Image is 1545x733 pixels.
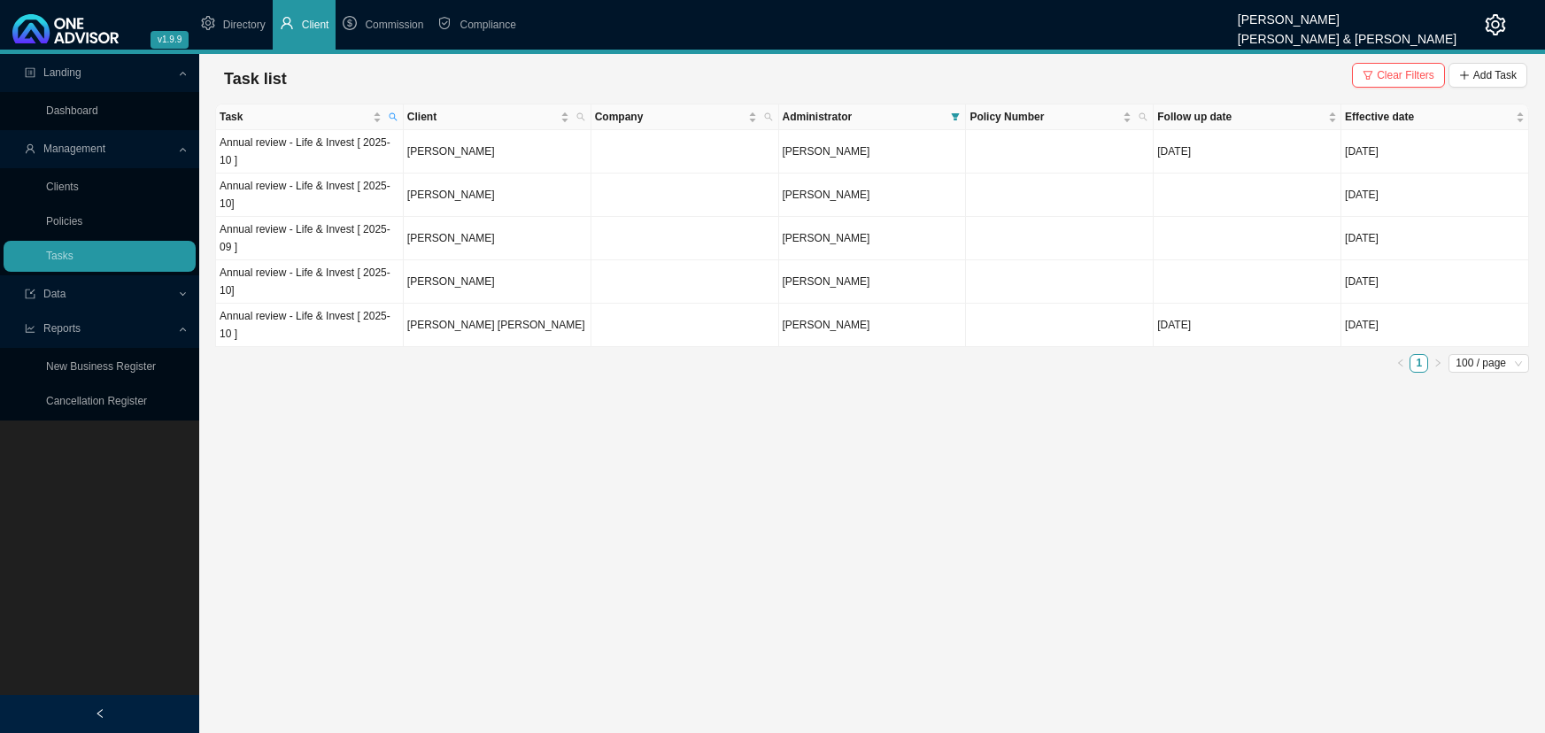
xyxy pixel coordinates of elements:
span: Effective date [1345,108,1512,126]
span: user [280,16,294,30]
th: Policy Number [966,104,1154,130]
th: Follow up date [1154,104,1341,130]
span: Compliance [460,19,515,31]
span: dollar [343,16,357,30]
span: search [385,104,401,129]
td: [DATE] [1341,217,1529,260]
span: v1.9.9 [151,31,189,49]
span: Task list [224,70,287,88]
td: Annual review - Life & Invest [ 2025-10 ] [216,130,404,174]
span: filter [947,104,963,129]
span: Landing [43,66,81,79]
th: Company [591,104,779,130]
span: Commission [365,19,423,31]
a: Policies [46,215,82,228]
span: Clear Filters [1377,66,1434,84]
div: Page Size [1448,354,1529,373]
span: filter [951,112,960,121]
td: [PERSON_NAME] [404,217,591,260]
span: left [95,708,105,719]
span: Data [43,288,66,300]
a: 1 [1410,355,1427,372]
span: Policy Number [969,108,1119,126]
td: Annual review - Life & Invest [ 2025-10] [216,260,404,304]
span: filter [1363,70,1373,81]
span: setting [1485,14,1506,35]
span: [PERSON_NAME] [783,145,870,158]
span: 100 / page [1456,355,1522,372]
span: import [25,289,35,299]
span: line-chart [25,323,35,334]
span: safety [437,16,452,30]
a: Tasks [46,250,73,262]
a: New Business Register [46,360,156,373]
div: [PERSON_NAME] & [PERSON_NAME] [1238,24,1456,43]
div: [PERSON_NAME] [1238,4,1456,24]
span: left [1396,359,1405,367]
button: right [1428,354,1447,373]
td: [DATE] [1154,130,1341,174]
span: setting [201,16,215,30]
li: Previous Page [1391,354,1410,373]
span: search [1135,104,1151,129]
span: search [573,104,589,129]
span: Task [220,108,369,126]
td: [PERSON_NAME] [404,174,591,217]
td: [DATE] [1341,174,1529,217]
span: Reports [43,322,81,335]
th: Task [216,104,404,130]
span: plus [1459,70,1470,81]
span: [PERSON_NAME] [783,275,870,288]
span: Company [595,108,745,126]
span: Management [43,143,105,155]
td: Annual review - Life & Invest [ 2025-10 ] [216,304,404,347]
td: Annual review - Life & Invest [ 2025-09 ] [216,217,404,260]
span: Add Task [1473,66,1517,84]
span: [PERSON_NAME] [783,319,870,331]
li: 1 [1410,354,1428,373]
span: Client [302,19,329,31]
td: [DATE] [1154,304,1341,347]
span: search [761,104,776,129]
span: right [1433,359,1442,367]
span: Client [407,108,557,126]
button: left [1391,354,1410,373]
a: Cancellation Register [46,395,147,407]
td: [PERSON_NAME] [PERSON_NAME] [404,304,591,347]
td: [DATE] [1341,304,1529,347]
td: [PERSON_NAME] [404,260,591,304]
span: [PERSON_NAME] [783,232,870,244]
span: [PERSON_NAME] [783,189,870,201]
td: Annual review - Life & Invest [ 2025-10] [216,174,404,217]
img: 2df55531c6924b55f21c4cf5d4484680-logo-light.svg [12,14,119,43]
button: Clear Filters [1352,63,1445,88]
span: search [389,112,398,121]
td: [DATE] [1341,260,1529,304]
td: [DATE] [1341,130,1529,174]
a: Clients [46,181,79,193]
span: search [764,112,773,121]
th: Client [404,104,591,130]
span: search [1139,112,1147,121]
span: user [25,143,35,154]
span: search [576,112,585,121]
li: Next Page [1428,354,1447,373]
span: Administrator [783,108,945,126]
span: profile [25,67,35,78]
a: Dashboard [46,104,98,117]
button: Add Task [1448,63,1527,88]
th: Effective date [1341,104,1529,130]
td: [PERSON_NAME] [404,130,591,174]
span: Directory [223,19,266,31]
span: Follow up date [1157,108,1325,126]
